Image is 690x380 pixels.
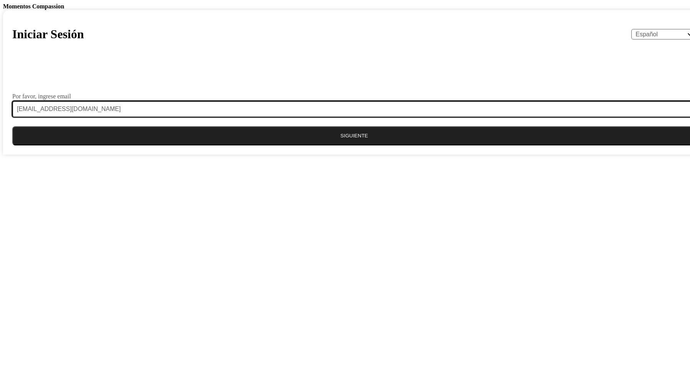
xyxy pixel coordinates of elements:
label: Por favor, ingrese email [12,93,71,99]
h1: Iniciar Sesión [12,27,84,41]
b: Momentos Compassion [3,3,64,10]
